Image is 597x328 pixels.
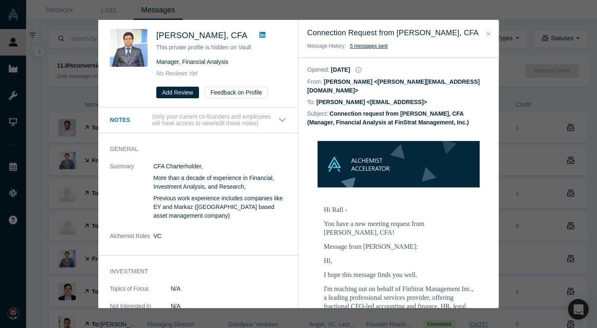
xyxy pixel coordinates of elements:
[110,116,150,124] h3: Notes
[156,87,199,98] button: Add Review
[110,232,153,249] dt: Alchemist Roles
[156,43,286,52] p: This private profile is hidden on Vault
[171,284,286,293] dd: N/A
[307,66,330,74] dt: Opened :
[324,270,473,279] p: I hope this message finds you well.
[110,284,171,302] dt: Topics of Focus
[307,98,315,107] dt: To:
[307,43,346,49] span: Message History:
[324,205,473,214] p: Hi Rafi -
[156,70,197,77] span: No Reviews Yet
[153,174,286,191] p: More than a decade of experience in Financial, Investment Analysis, and Research,
[324,256,473,265] p: Hi,
[307,27,490,39] h3: Connection Request from [PERSON_NAME], CFA
[205,87,268,98] button: Feedback on Profile
[484,29,493,39] button: Close
[324,242,473,251] p: Message from [PERSON_NAME]:
[110,113,286,127] button: Notes (only your current co-founders and employees will have access to view/edit these notes)
[307,78,323,86] dt: From:
[318,141,480,187] img: banner-small-topicless.png
[307,78,480,94] dd: [PERSON_NAME] <[PERSON_NAME][EMAIL_ADDRESS][DOMAIN_NAME]>
[350,42,388,50] button: 5 messages sent
[110,302,171,319] dt: Not Interested In
[171,302,286,311] dd: N/A
[152,113,278,127] p: (only your current co-founders and employees will have access to view/edit these notes)
[110,145,275,153] h3: General
[307,109,328,118] dt: Subject:
[331,66,350,73] dd: [DATE]
[110,162,153,232] dt: Summary
[153,232,286,241] dd: VC
[156,58,228,65] span: Manager, Financial Analysis
[324,219,473,237] p: You have a new meeting request from [PERSON_NAME], CFA!
[153,162,286,171] p: CFA Charterholder,
[307,110,469,126] dd: Connection request from [PERSON_NAME], CFA (Manager, Financial Analysis at FinStrat Management, I...
[156,31,248,40] span: [PERSON_NAME], CFA
[316,99,427,105] dd: [PERSON_NAME] <[EMAIL_ADDRESS]>
[110,29,148,67] img: Animesh Tulsyan, CFA's Profile Image
[110,267,275,276] h3: Investment
[153,194,286,220] p: Previous work experience includes companies like EY and Markaz ([GEOGRAPHIC_DATA] based asset man...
